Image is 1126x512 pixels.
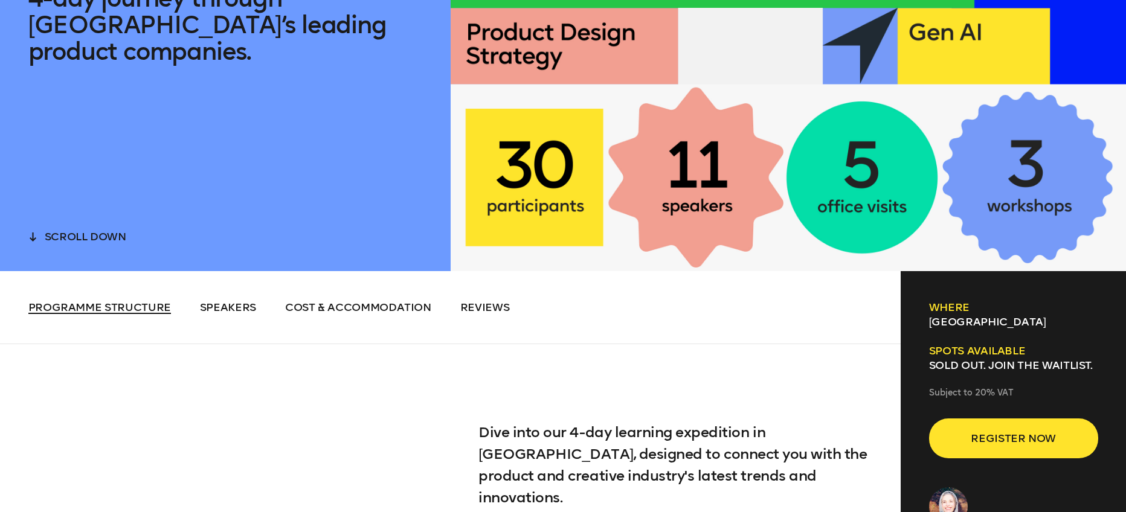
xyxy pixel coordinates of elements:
span: Speakers [200,301,256,314]
p: Subject to 20% VAT [929,387,1098,399]
h6: Spots available [929,344,1098,358]
span: Programme structure [28,301,171,314]
p: [GEOGRAPHIC_DATA] [929,315,1098,329]
span: Register now [948,427,1079,450]
span: Cost & Accommodation [285,301,431,314]
button: scroll down [28,227,126,244]
button: Register now [929,418,1098,458]
span: scroll down [45,230,126,243]
h6: Where [929,300,1098,315]
p: SOLD OUT. Join the waitlist. [929,358,1098,373]
span: Reviews [460,301,510,314]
